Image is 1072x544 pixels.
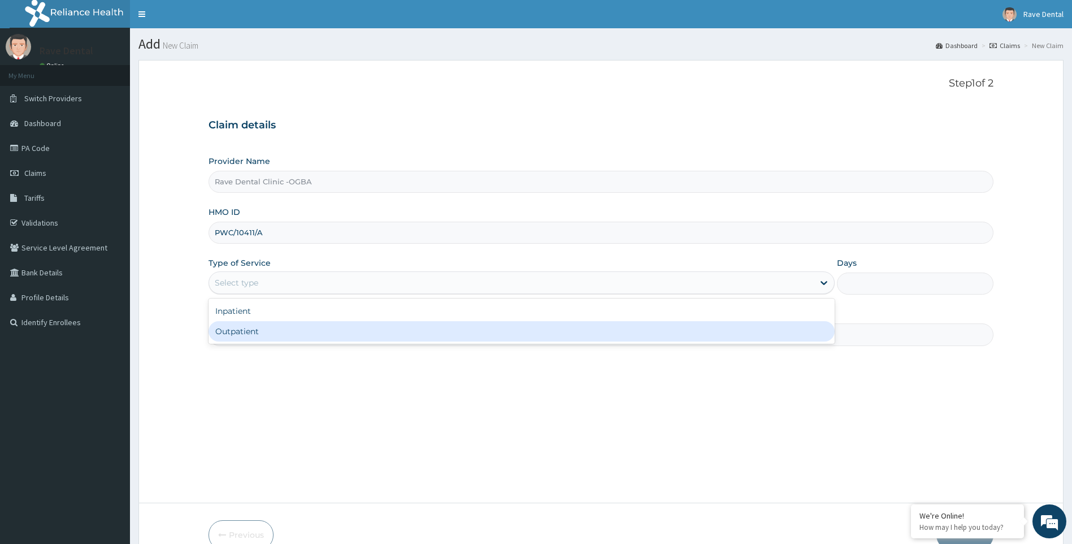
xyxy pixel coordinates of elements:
[24,193,45,203] span: Tariffs
[1023,9,1064,19] span: Rave Dental
[24,118,61,128] span: Dashboard
[209,301,835,321] div: Inpatient
[215,277,258,288] div: Select type
[185,6,212,33] div: Minimize live chat window
[59,63,190,78] div: Chat with us now
[66,143,156,257] span: We're online!
[6,309,215,348] textarea: Type your message and hit 'Enter'
[209,257,271,269] label: Type of Service
[989,41,1020,50] a: Claims
[209,156,270,167] label: Provider Name
[837,257,857,269] label: Days
[919,511,1015,521] div: We're Online!
[936,41,978,50] a: Dashboard
[40,62,67,70] a: Online
[209,119,994,132] h3: Claim details
[160,41,198,50] small: New Claim
[6,34,31,59] img: User Image
[1002,7,1017,21] img: User Image
[209,77,994,90] p: Step 1 of 2
[209,321,835,342] div: Outpatient
[209,206,240,218] label: HMO ID
[24,93,82,103] span: Switch Providers
[919,523,1015,532] p: How may I help you today?
[138,37,1064,51] h1: Add
[24,168,46,178] span: Claims
[1021,41,1064,50] li: New Claim
[40,46,93,56] p: Rave Dental
[209,222,994,244] input: Enter HMO ID
[21,57,46,85] img: d_794563401_company_1708531726252_794563401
